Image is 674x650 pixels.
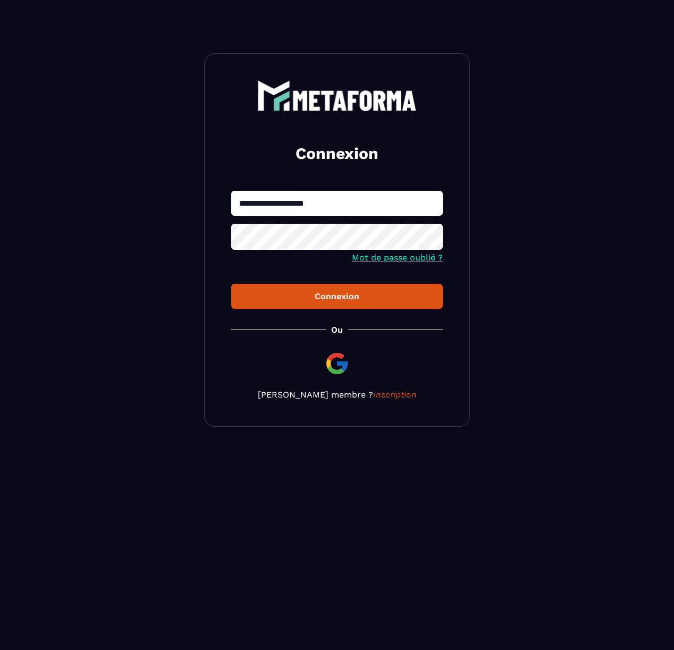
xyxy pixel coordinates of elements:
[352,252,443,263] a: Mot de passe oublié ?
[244,143,430,164] h2: Connexion
[231,80,443,111] a: logo
[373,390,417,400] a: Inscription
[257,80,417,111] img: logo
[240,291,434,301] div: Connexion
[231,284,443,309] button: Connexion
[231,390,443,400] p: [PERSON_NAME] membre ?
[331,325,343,335] p: Ou
[324,351,350,376] img: google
